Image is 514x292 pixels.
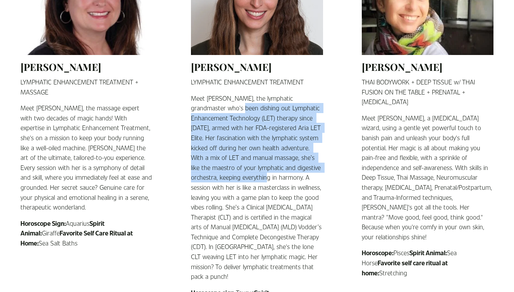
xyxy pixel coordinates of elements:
[362,77,493,107] p: THAI BODYWORK + DEEP TISSUE w/ THAI FUSION ON THE TABLE + PRENATAL + [MEDICAL_DATA]
[21,103,152,212] p: Meet [PERSON_NAME], the massage expert with two decades of magic hands! With expertise in Lymphat...
[362,60,493,73] h2: [PERSON_NAME]
[21,219,66,227] strong: Horoscope Sign:
[191,93,323,282] p: Meet [PERSON_NAME], the lymphatic grandmaster who's been dishing out Lymphatic Enhancement Techno...
[21,218,152,248] p: Aquarius Giraffe Sea Salt Baths
[362,113,493,242] p: Meet [PERSON_NAME], a [MEDICAL_DATA] wizard, using a gentle yet powerful touch to banish pain and...
[191,60,323,73] h2: [PERSON_NAME]
[21,77,152,97] p: LYMPHATIC ENHANCEMENT TREATMENT + MASSAGE
[362,259,449,277] strong: Favorite self care ritual at home:
[21,229,134,247] strong: Favorite Self Care Ritual at Home:
[409,249,447,257] strong: Spirit Animal:
[21,60,152,73] h2: [PERSON_NAME]
[191,77,323,87] p: LYMPHATIC ENHANCEMENT TREATMENT
[362,249,394,257] strong: Horoscope:
[362,248,493,278] p: Pisces Sea Horse Stretching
